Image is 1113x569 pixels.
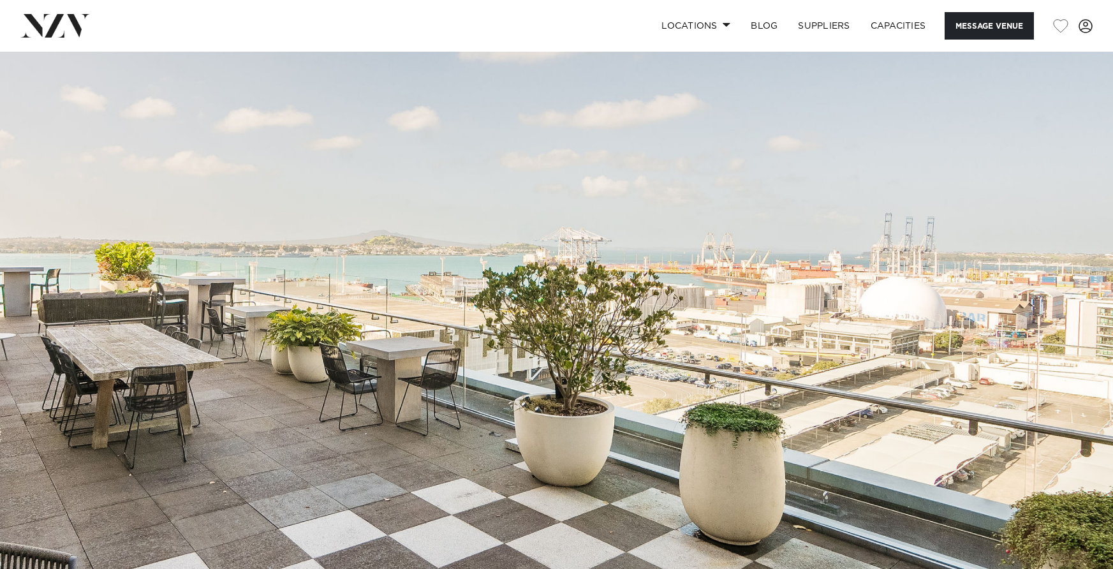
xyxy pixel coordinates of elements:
[945,12,1034,40] button: Message Venue
[20,14,90,37] img: nzv-logo.png
[860,12,936,40] a: Capacities
[651,12,741,40] a: Locations
[788,12,860,40] a: SUPPLIERS
[741,12,788,40] a: BLOG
